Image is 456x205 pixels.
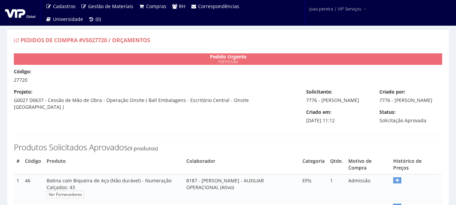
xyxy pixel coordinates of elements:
[14,174,22,201] td: 1
[327,155,346,174] th: Quantidade
[309,5,361,12] span: joao.pereira | VIP Serviços
[379,88,405,95] label: Criado por:
[53,3,76,9] span: Cadastros
[327,174,346,201] td: 1
[128,145,158,152] small: (9 produtos)
[379,109,396,116] label: Status:
[96,16,101,22] span: (0)
[47,191,84,198] a: Ver Fornecedores
[391,155,437,174] th: Histórico de Preços
[14,155,22,174] th: #
[86,13,104,26] a: (0)
[14,143,442,152] h3: Produtos Solicitados Aprovados
[184,155,300,174] th: Colaborador
[210,53,246,60] strong: Pedido Urgente
[198,3,239,9] span: Correspondências
[184,174,300,201] td: 8187 - [PERSON_NAME] - AUXILIAR OPERACIONAL (Ativo)
[14,68,31,75] label: Código:
[14,53,442,65] div: Admissão
[300,155,327,174] th: Categoria do Produto
[14,88,32,95] label: Projeto:
[179,3,185,9] span: RH
[374,88,448,104] div: 7776 - [PERSON_NAME]
[5,8,35,18] img: logo
[43,13,86,26] a: Universidade
[306,109,331,116] label: Criado em:
[306,88,332,95] label: Solicitante:
[22,174,44,201] td: 46
[346,174,390,201] td: Admissão
[301,109,374,124] div: [DATE] 11:12
[21,36,150,44] span: Pedidos de Compra #VS027720 / Orçamentos
[146,3,166,9] span: Compras
[88,3,133,9] span: Gestão de Materiais
[300,174,327,201] td: EPIs
[9,68,447,83] div: 27720
[301,88,374,104] div: 7776 - [PERSON_NAME]
[44,155,184,174] th: Produto
[346,155,390,174] th: Motivo de Compra
[53,16,83,22] span: Universidade
[9,88,301,110] div: G0027 D0637 - Cessão de Mão de Obra - Operação Onsite ( Ball Embalagens - Escritório Central - On...
[374,109,448,124] div: Solicitação Aprovada
[22,155,44,174] th: Código
[47,177,171,190] span: Botina com Biqueira de Aço (Não durável) - Numeração Calçados: 43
